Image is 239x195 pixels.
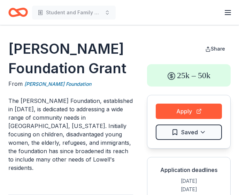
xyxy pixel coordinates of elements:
[211,46,225,52] span: Share
[8,39,133,78] h1: [PERSON_NAME] Foundation Grant
[153,166,225,174] div: Application deadlines
[153,185,225,194] div: [DATE]
[200,42,231,56] button: Share
[46,8,102,17] span: Student and Family advocacy
[8,97,133,172] p: The [PERSON_NAME] Foundation, established in [DATE], is dedicated to addressing a wide range of c...
[153,177,225,185] div: [DATE]
[181,128,198,137] span: Saved
[156,104,222,119] button: Apply
[147,64,231,87] div: 25k – 50k
[156,125,222,140] button: Saved
[8,80,133,88] div: From
[24,80,91,88] a: [PERSON_NAME] Foundation
[32,6,116,20] button: Student and Family advocacy
[8,4,28,21] a: Home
